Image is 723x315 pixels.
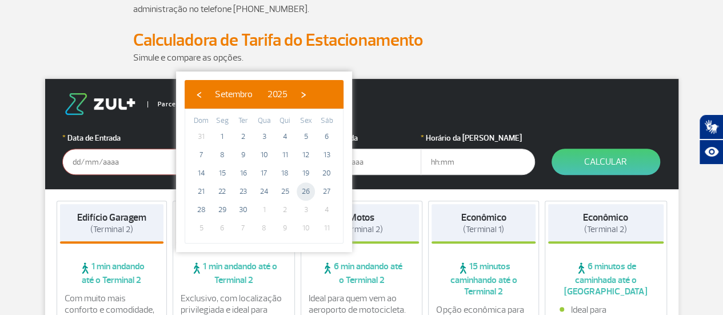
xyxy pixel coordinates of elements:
span: 8 [213,146,231,164]
span: 28 [192,201,210,219]
bs-datepicker-container: calendar [176,71,352,252]
span: 4 [276,127,294,146]
th: weekday [233,115,254,127]
input: dd/mm/aaaa [62,149,177,175]
span: 1 [255,201,273,219]
span: 22 [213,182,231,201]
span: 2025 [267,89,287,100]
span: 23 [234,182,252,201]
span: 17 [255,164,273,182]
span: 2 [276,201,294,219]
span: 31 [192,127,210,146]
span: 1 [213,127,231,146]
span: 9 [234,146,252,164]
strong: Motos [349,212,374,224]
span: 11 [276,146,294,164]
span: 14 [192,164,210,182]
label: Horário da [PERSON_NAME] [421,132,535,144]
button: › [295,86,312,103]
span: 7 [234,219,252,237]
span: 15 minutos caminhando até o Terminal 2 [432,261,536,297]
span: 2 [234,127,252,146]
span: 6 min andando até o Terminal 2 [304,261,420,286]
span: Parceiro Oficial [147,101,206,107]
span: 5 [297,127,315,146]
span: 18 [276,164,294,182]
span: 15 [213,164,231,182]
strong: Edifício Garagem [77,212,146,224]
button: Abrir recursos assistivos. [699,139,723,165]
span: 13 [318,146,336,164]
th: weekday [274,115,295,127]
input: dd/mm/aaaa [307,149,421,175]
span: 25 [276,182,294,201]
button: ‹ [190,86,207,103]
span: 11 [318,219,336,237]
span: 4 [318,201,336,219]
span: Setembro [215,89,253,100]
span: 8 [255,219,273,237]
span: 3 [255,127,273,146]
button: 2025 [260,86,295,103]
p: Simule e compare as opções. [133,51,590,65]
span: (Terminal 1) [463,224,504,235]
button: Calcular [552,149,660,175]
span: 30 [234,201,252,219]
input: hh:mm [421,149,535,175]
span: 5 [192,219,210,237]
span: 6 [213,219,231,237]
span: 20 [318,164,336,182]
bs-datepicker-navigation-view: ​ ​ ​ [190,87,312,98]
span: 10 [255,146,273,164]
strong: Econômico [583,212,628,224]
h2: Calculadora de Tarifa do Estacionamento [133,30,590,51]
img: logo-zul.png [62,93,138,115]
span: 10 [297,219,315,237]
span: 24 [255,182,273,201]
span: 6 minutos de caminhada até o [GEOGRAPHIC_DATA] [548,261,664,297]
span: (Terminal 2) [584,224,627,235]
span: (Terminal 2) [90,224,133,235]
th: weekday [295,115,317,127]
button: Setembro [207,86,260,103]
th: weekday [254,115,275,127]
label: Data da Saída [307,132,421,144]
th: weekday [191,115,212,127]
button: Abrir tradutor de língua de sinais. [699,114,723,139]
strong: Econômico [461,212,506,224]
span: 6 [318,127,336,146]
span: 3 [297,201,315,219]
span: 19 [297,164,315,182]
span: 27 [318,182,336,201]
span: 12 [297,146,315,164]
span: 1 min andando até o Terminal 2 [60,261,164,286]
th: weekday [316,115,337,127]
span: 29 [213,201,231,219]
span: 7 [192,146,210,164]
span: 16 [234,164,252,182]
span: 26 [297,182,315,201]
label: Data de Entrada [62,132,177,144]
th: weekday [212,115,233,127]
span: 9 [276,219,294,237]
span: 1 min andando até o Terminal 2 [176,261,291,286]
span: (Terminal 2) [340,224,383,235]
span: 21 [192,182,210,201]
div: Plugin de acessibilidade da Hand Talk. [699,114,723,165]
